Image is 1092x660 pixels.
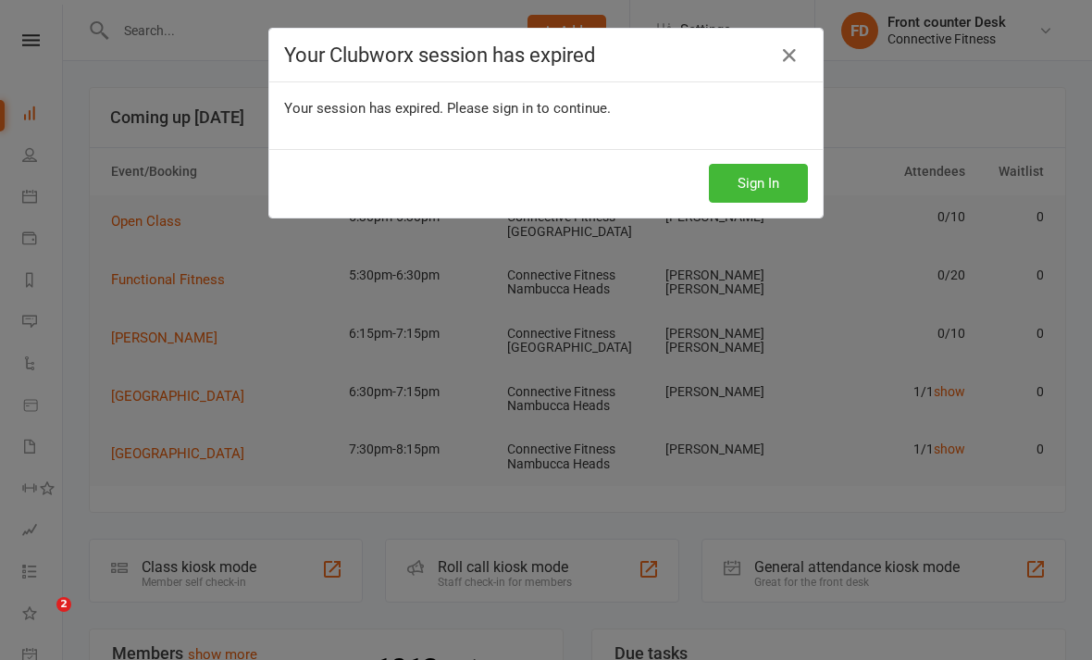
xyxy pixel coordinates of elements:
[19,597,63,641] iframe: Intercom live chat
[284,100,611,117] span: Your session has expired. Please sign in to continue.
[775,41,804,70] a: Close
[709,164,808,203] button: Sign In
[56,597,71,612] span: 2
[284,44,808,67] h4: Your Clubworx session has expired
